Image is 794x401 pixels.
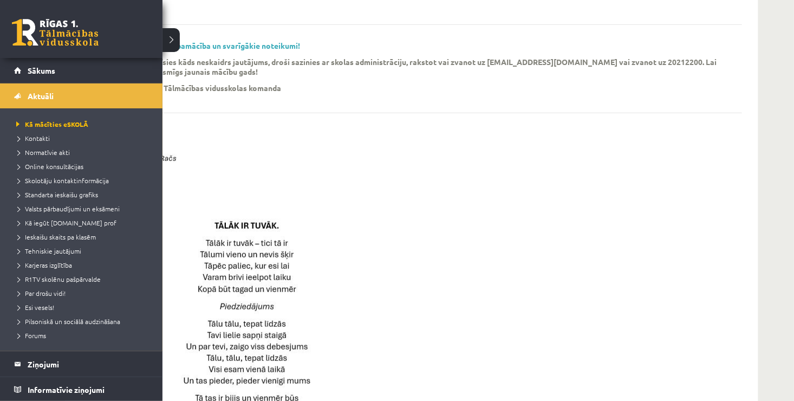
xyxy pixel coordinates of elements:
span: R1TV skolēnu pašpārvalde [14,275,101,283]
legend: Ziņojumi [28,352,149,377]
span: Online konsultācijas [14,162,83,171]
a: Pilsoniskā un sociālā audzināšana [14,316,152,326]
span: Valsts pārbaudījumi un eksāmeni [14,204,120,213]
a: Ziņojumi [14,352,149,377]
a: Forums [14,331,152,340]
a: Kā mācīties eSKOLĀ [14,119,152,129]
a: Rīgas 1. Tālmācības vidusskola [12,19,99,46]
span: Par drošu vidi! [14,289,66,297]
span: Pilsoniskā un sociālā audzināšana [14,317,120,326]
span: Esi vesels! [14,303,54,312]
a: R1TV eSKOLAS lietošanas pamācība un svarīgākie noteikumi! [81,41,300,50]
span: Tehniskie jautājumi [14,247,81,255]
a: R1TV skolēnu pašpārvalde [14,274,152,284]
span: Kontakti [14,134,50,143]
a: Kontakti [14,133,152,143]
span: Karjeras izglītība [14,261,72,269]
p: Rīgas 1. Tālmācības vidusskolas komanda [135,83,281,93]
span: Kā mācīties eSKOLĀ [14,120,88,128]
a: Par drošu vidi! [14,288,152,298]
span: Skolotāju kontaktinformācija [14,176,109,185]
a: Aktuāli [14,83,149,108]
span: Ieskaišu skaits pa klasēm [14,232,96,241]
a: Standarta ieskaišu grafiks [14,190,152,199]
a: Skolotāju kontaktinformācija [14,176,152,185]
a: Sākums [14,58,149,83]
span: Standarta ieskaišu grafiks [14,190,98,199]
a: Karjeras izglītība [14,260,152,270]
span: Aktuāli [28,91,54,101]
a: Esi vesels! [14,302,152,312]
a: Ieskaišu skaits pa klasēm [14,232,152,242]
a: Online konsultācijas [14,161,152,171]
span: Sākums [28,66,55,75]
span: Normatīvie akti [14,148,70,157]
span: Forums [14,331,46,340]
span: Kā iegūt [DOMAIN_NAME] prof [14,218,116,227]
p: Ja mācību procesā radīsies kāds neskaidrs jautājums, droši sazinies ar skolas administrāciju, rak... [81,57,726,76]
a: Tehniskie jautājumi [14,246,152,256]
a: Normatīvie akti [14,147,152,157]
a: Valsts pārbaudījumi un eksāmeni [14,204,152,214]
a: Kā iegūt [DOMAIN_NAME] prof [14,218,152,228]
